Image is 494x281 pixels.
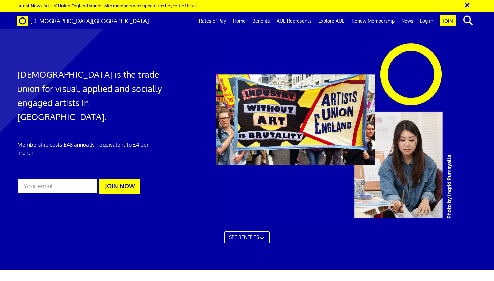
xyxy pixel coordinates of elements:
a: News [398,12,417,29]
a: Rates of Pay [196,12,230,29]
a: Log in [417,12,437,29]
button: search [458,13,478,28]
a: AUE Represents [273,12,315,29]
a: Latest News:Artists’ Union England stands with members who uphold the boycott of Israel → [16,3,203,8]
a: SEE BENEFITS [224,231,270,243]
a: Benefits [249,12,273,29]
button: JOIN NOW [99,179,140,194]
input: Your email [17,178,98,194]
span: [DEMOGRAPHIC_DATA][GEOGRAPHIC_DATA] [30,17,149,24]
strong: Latest News: [16,3,43,8]
a: Explore AUE [315,12,348,29]
p: Membership costs £48 annually – equivalent to £4 per month. [17,141,164,157]
a: Home [230,12,249,29]
a: Brand [DEMOGRAPHIC_DATA][GEOGRAPHIC_DATA] [12,12,154,29]
a: Renew Membership [348,12,398,29]
a: Join [440,15,456,26]
h1: [DEMOGRAPHIC_DATA] is the trade union for visual, applied and socially engaged artists in [GEOGRA... [17,67,164,124]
